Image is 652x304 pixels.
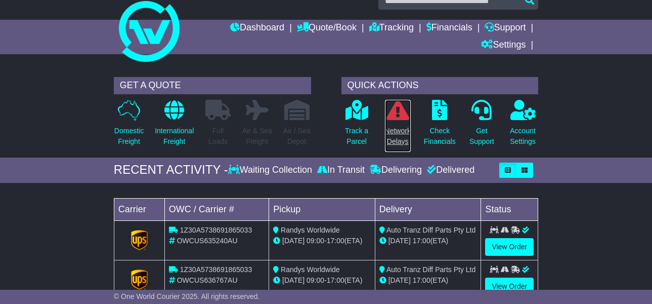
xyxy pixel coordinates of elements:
div: Waiting Collection [228,165,315,176]
a: CheckFinancials [423,99,456,153]
div: GET A QUOTE [114,77,311,94]
a: Settings [481,37,526,54]
span: OWCUS635240AU [177,237,238,245]
a: View Order [485,278,534,295]
div: (ETA) [379,236,477,246]
p: International Freight [155,126,194,147]
span: Auto Tranz Diff Parts Pty Ltd [386,265,475,274]
a: Support [485,20,526,37]
a: Dashboard [230,20,284,37]
span: [DATE] [388,276,411,284]
div: Delivering [367,165,424,176]
div: (ETA) [379,275,477,286]
div: RECENT ACTIVITY - [114,163,228,177]
span: [DATE] [282,276,305,284]
p: Air & Sea Freight [242,126,272,147]
span: Randys Worldwide [281,226,339,234]
div: - (ETA) [273,236,371,246]
a: DomesticFreight [114,99,144,153]
a: Tracking [369,20,414,37]
span: 17:00 [413,276,430,284]
p: Get Support [469,126,494,147]
a: View Order [485,238,534,256]
span: 17:00 [413,237,430,245]
td: Carrier [114,198,164,220]
a: NetworkDelays [384,99,411,153]
p: Air / Sea Depot [283,126,311,147]
img: GetCarrierServiceLogo [131,230,148,250]
span: 1Z30A5738691865033 [180,226,252,234]
span: [DATE] [282,237,305,245]
td: OWC / Carrier # [164,198,269,220]
a: GetSupport [469,99,495,153]
p: Account Settings [510,126,536,147]
span: 17:00 [327,237,344,245]
span: 09:00 [307,276,324,284]
div: In Transit [315,165,367,176]
span: OWCUS636767AU [177,276,238,284]
td: Status [481,198,538,220]
div: Delivered [424,165,474,176]
a: AccountSettings [509,99,536,153]
span: © One World Courier 2025. All rights reserved. [114,292,260,300]
span: Randys Worldwide [281,265,339,274]
td: Pickup [269,198,375,220]
p: Check Financials [424,126,456,147]
img: GetCarrierServiceLogo [131,270,148,290]
span: Auto Tranz Diff Parts Pty Ltd [386,226,475,234]
a: InternationalFreight [154,99,194,153]
div: - (ETA) [273,275,371,286]
div: QUICK ACTIONS [341,77,539,94]
span: 1Z30A5738691865033 [180,265,252,274]
span: 17:00 [327,276,344,284]
p: Domestic Freight [114,126,144,147]
a: Track aParcel [344,99,369,153]
p: Track a Parcel [345,126,368,147]
p: Network Delays [385,126,411,147]
a: Financials [426,20,472,37]
p: Full Loads [205,126,231,147]
span: 09:00 [307,237,324,245]
td: Delivery [375,198,481,220]
span: [DATE] [388,237,411,245]
a: Quote/Book [297,20,357,37]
